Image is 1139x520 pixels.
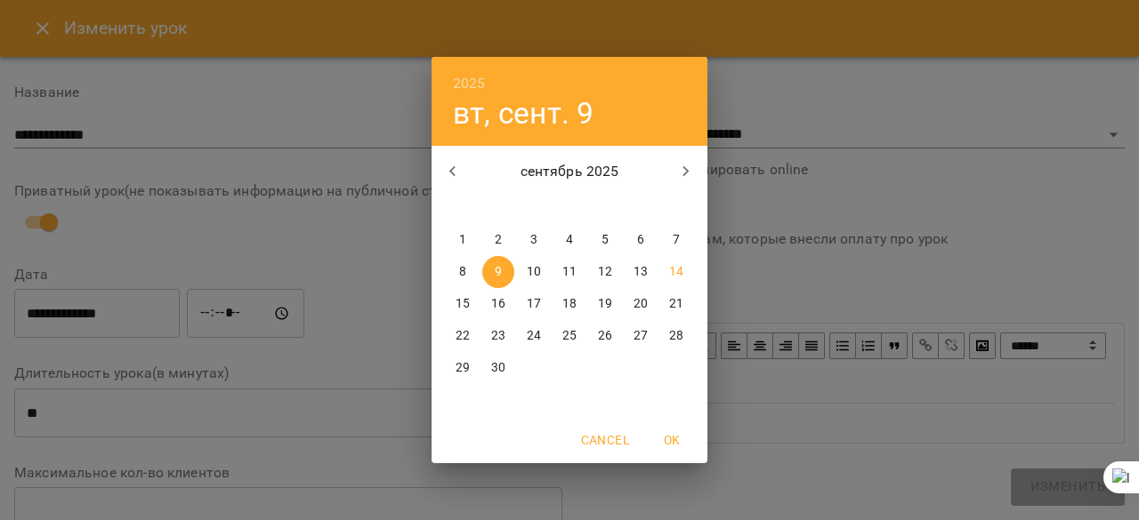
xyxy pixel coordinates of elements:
[459,263,466,281] p: 8
[553,320,586,352] button: 25
[453,95,594,132] button: вт, сент. 9
[581,429,629,451] span: Cancel
[491,327,505,345] p: 23
[643,424,700,456] button: OK
[625,320,657,352] button: 27
[598,327,612,345] p: 26
[456,327,470,345] p: 22
[482,352,514,384] button: 30
[553,197,586,215] span: чт
[482,320,514,352] button: 23
[447,224,479,256] button: 1
[447,352,479,384] button: 29
[634,295,648,313] p: 20
[518,320,550,352] button: 24
[574,424,636,456] button: Cancel
[495,263,502,281] p: 9
[625,256,657,288] button: 13
[527,263,541,281] p: 10
[598,295,612,313] p: 19
[637,231,644,249] p: 6
[669,327,683,345] p: 28
[562,295,577,313] p: 18
[518,256,550,288] button: 10
[589,320,621,352] button: 26
[589,197,621,215] span: пт
[553,256,586,288] button: 11
[495,231,502,249] p: 2
[562,263,577,281] p: 11
[491,295,505,313] p: 16
[589,288,621,320] button: 19
[650,429,693,451] span: OK
[625,197,657,215] span: сб
[660,320,692,352] button: 28
[456,359,470,377] p: 29
[669,295,683,313] p: 21
[602,231,609,249] p: 5
[598,263,612,281] p: 12
[447,256,479,288] button: 8
[660,288,692,320] button: 21
[447,197,479,215] span: пн
[474,161,666,182] p: сентябрь 2025
[625,288,657,320] button: 20
[491,359,505,377] p: 30
[530,231,537,249] p: 3
[660,256,692,288] button: 14
[660,197,692,215] span: вс
[518,224,550,256] button: 3
[482,256,514,288] button: 9
[527,295,541,313] p: 17
[673,231,680,249] p: 7
[589,224,621,256] button: 5
[634,327,648,345] p: 27
[634,263,648,281] p: 13
[518,197,550,215] span: ср
[447,288,479,320] button: 15
[589,256,621,288] button: 12
[562,327,577,345] p: 25
[453,71,486,96] button: 2025
[459,231,466,249] p: 1
[447,320,479,352] button: 22
[553,288,586,320] button: 18
[660,224,692,256] button: 7
[553,224,586,256] button: 4
[625,224,657,256] button: 6
[527,327,541,345] p: 24
[482,288,514,320] button: 16
[482,224,514,256] button: 2
[456,295,470,313] p: 15
[669,263,683,281] p: 14
[518,288,550,320] button: 17
[482,197,514,215] span: вт
[566,231,573,249] p: 4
